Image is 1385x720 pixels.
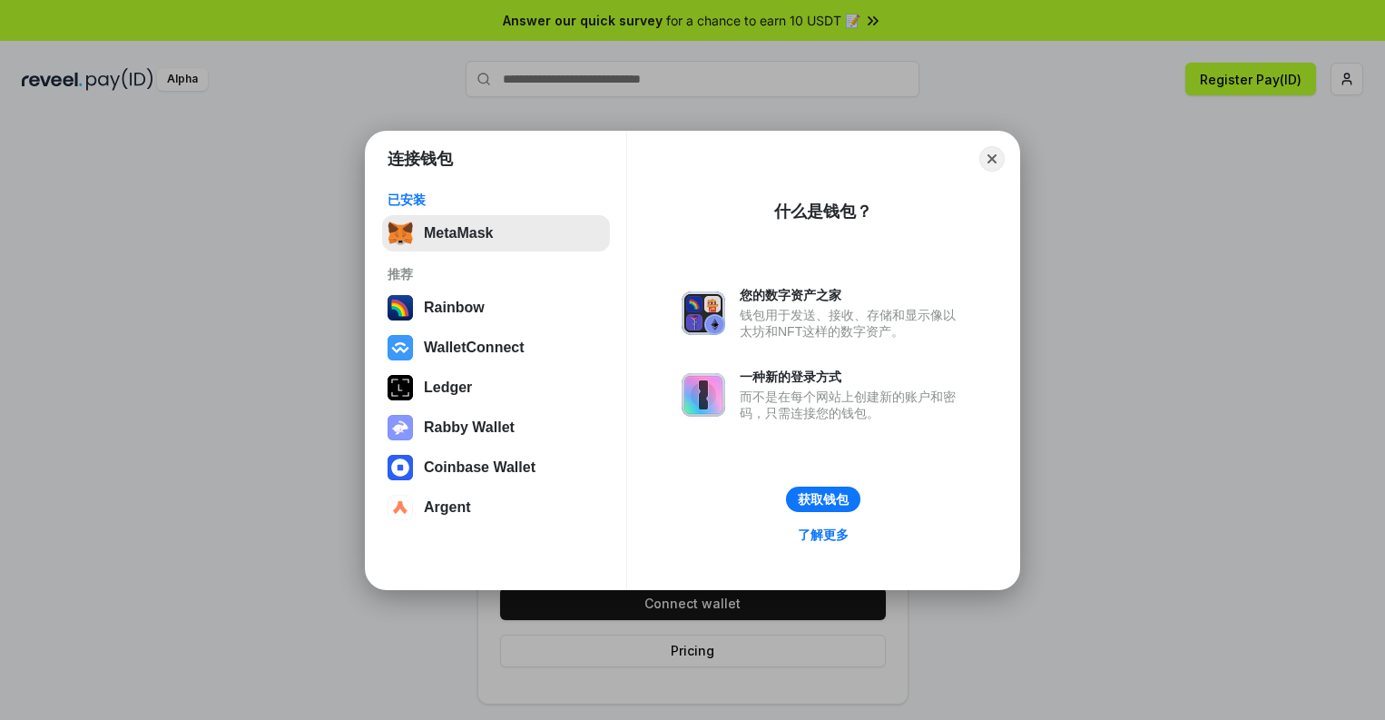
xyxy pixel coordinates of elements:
button: Argent [382,489,610,526]
div: 什么是钱包？ [774,201,872,222]
button: MetaMask [382,215,610,252]
img: svg+xml,%3Csvg%20fill%3D%22none%22%20height%3D%2233%22%20viewBox%3D%220%200%2035%2033%22%20width%... [388,221,413,246]
button: Rainbow [382,290,610,326]
button: Close [979,146,1005,172]
img: svg+xml,%3Csvg%20xmlns%3D%22http%3A%2F%2Fwww.w3.org%2F2000%2Fsvg%22%20fill%3D%22none%22%20viewBox... [682,373,725,417]
div: MetaMask [424,225,493,242]
div: Rabby Wallet [424,419,515,436]
img: svg+xml,%3Csvg%20width%3D%2228%22%20height%3D%2228%22%20viewBox%3D%220%200%2028%2028%22%20fill%3D... [388,455,413,480]
div: WalletConnect [424,340,525,356]
div: 您的数字资产之家 [740,287,965,303]
img: svg+xml,%3Csvg%20xmlns%3D%22http%3A%2F%2Fwww.w3.org%2F2000%2Fsvg%22%20width%3D%2228%22%20height%3... [388,375,413,400]
img: svg+xml,%3Csvg%20width%3D%2228%22%20height%3D%2228%22%20viewBox%3D%220%200%2028%2028%22%20fill%3D... [388,335,413,360]
div: 获取钱包 [798,491,849,508]
div: Coinbase Wallet [424,459,535,476]
img: svg+xml,%3Csvg%20xmlns%3D%22http%3A%2F%2Fwww.w3.org%2F2000%2Fsvg%22%20fill%3D%22none%22%20viewBox... [388,415,413,440]
div: Rainbow [424,300,485,316]
h1: 连接钱包 [388,148,453,170]
button: WalletConnect [382,330,610,366]
button: Ledger [382,370,610,406]
div: 推荐 [388,266,604,282]
button: Coinbase Wallet [382,449,610,486]
div: 了解更多 [798,527,849,543]
img: svg+xml,%3Csvg%20width%3D%2228%22%20height%3D%2228%22%20viewBox%3D%220%200%2028%2028%22%20fill%3D... [388,495,413,520]
img: svg+xml,%3Csvg%20width%3D%22120%22%20height%3D%22120%22%20viewBox%3D%220%200%20120%20120%22%20fil... [388,295,413,321]
div: Ledger [424,380,472,396]
div: 一种新的登录方式 [740,369,965,385]
div: 钱包用于发送、接收、存储和显示像以太坊和NFT这样的数字资产。 [740,307,965,340]
img: svg+xml,%3Csvg%20xmlns%3D%22http%3A%2F%2Fwww.w3.org%2F2000%2Fsvg%22%20fill%3D%22none%22%20viewBox... [682,291,725,335]
button: 获取钱包 [786,487,860,512]
button: Rabby Wallet [382,409,610,446]
div: Argent [424,499,471,516]
a: 了解更多 [787,523,859,547]
div: 已安装 [388,192,604,208]
div: 而不是在每个网站上创建新的账户和密码，只需连接您的钱包。 [740,389,965,421]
